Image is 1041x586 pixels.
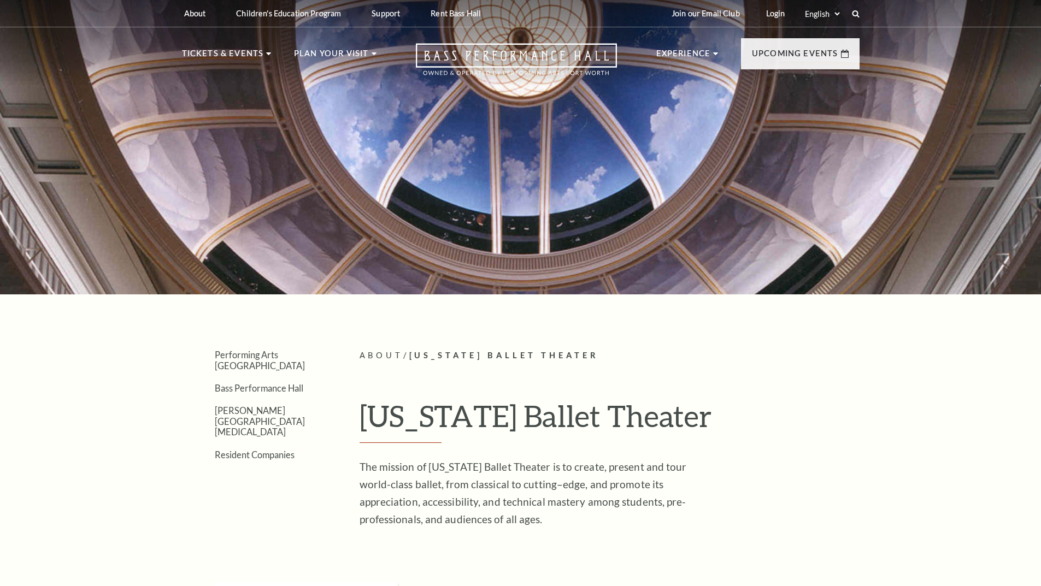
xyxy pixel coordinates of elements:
[360,458,715,528] p: The mission of [US_STATE] Ballet Theater is to create, present and tour world-class ballet, from ...
[360,398,860,443] h1: [US_STATE] Ballet Theater
[431,9,481,18] p: Rent Bass Hall
[215,383,303,393] a: Bass Performance Hall
[294,47,369,67] p: Plan Your Visit
[236,9,341,18] p: Children's Education Program
[409,351,599,360] span: [US_STATE] Ballet Theater
[803,9,842,19] select: Select:
[752,47,838,67] p: Upcoming Events
[184,9,206,18] p: About
[372,9,400,18] p: Support
[360,349,860,363] p: /
[215,405,305,437] a: [PERSON_NAME][GEOGRAPHIC_DATA][MEDICAL_DATA]
[182,47,264,67] p: Tickets & Events
[215,350,305,370] a: Performing Arts [GEOGRAPHIC_DATA]
[656,47,711,67] p: Experience
[360,351,403,360] span: About
[215,449,295,460] a: Resident Companies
